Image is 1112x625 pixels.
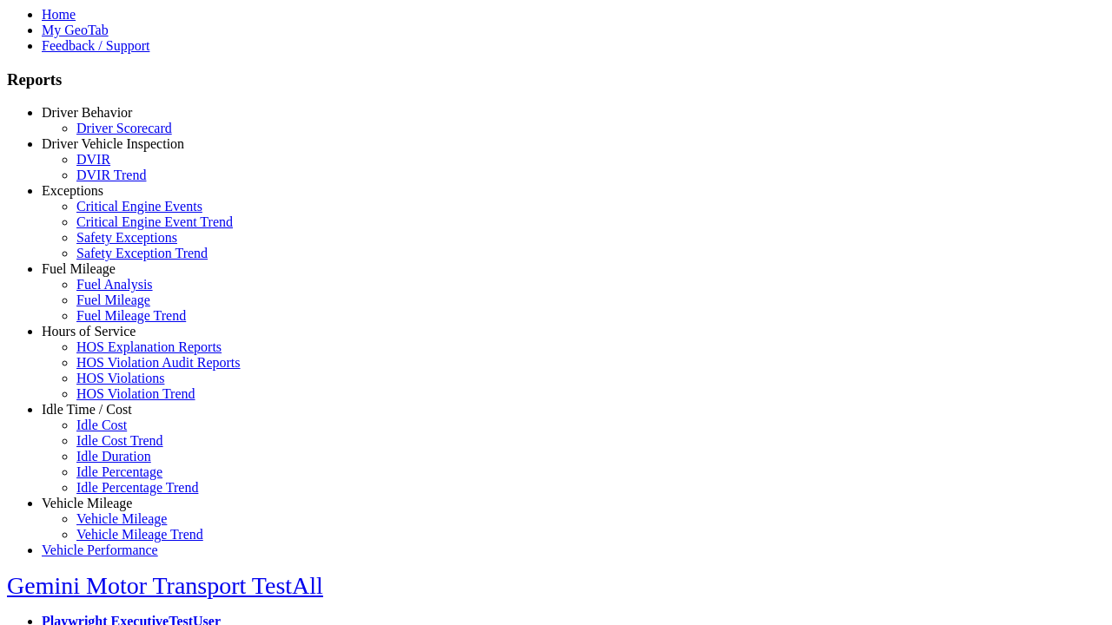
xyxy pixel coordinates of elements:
a: Driver Vehicle Inspection [42,136,184,151]
a: Idle Cost [76,418,127,432]
a: Exceptions [42,183,103,198]
a: Critical Engine Event Trend [76,214,233,229]
a: Safety Exceptions [76,230,177,245]
a: Idle Time / Cost [42,402,132,417]
a: My GeoTab [42,23,109,37]
a: Idle Percentage [76,464,162,479]
a: Vehicle Mileage [42,496,132,510]
a: Fuel Mileage [42,261,116,276]
a: Vehicle Performance [42,543,158,557]
a: Idle Cost Trend [76,433,163,448]
a: Safety Exception Trend [76,246,208,260]
a: Vehicle Mileage Trend [76,527,203,542]
a: Gemini Motor Transport TestAll [7,572,323,599]
h3: Reports [7,70,1105,89]
a: HOS Violation Trend [76,386,195,401]
a: Feedback / Support [42,38,149,53]
a: Vehicle Mileage [76,511,167,526]
a: Critical Engine Events [76,199,202,214]
a: DVIR Trend [76,168,146,182]
a: Fuel Mileage Trend [76,308,186,323]
a: Home [42,7,76,22]
a: DVIR [76,152,110,167]
a: Driver Scorecard [76,121,172,135]
a: HOS Violations [76,371,164,385]
a: HOS Explanation Reports [76,339,222,354]
a: Idle Percentage Trend [76,480,198,495]
a: Idle Duration [76,449,151,464]
a: Fuel Analysis [76,277,153,292]
a: Hours of Service [42,324,136,339]
a: Fuel Mileage [76,293,150,307]
a: HOS Violation Audit Reports [76,355,241,370]
a: Driver Behavior [42,105,132,120]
